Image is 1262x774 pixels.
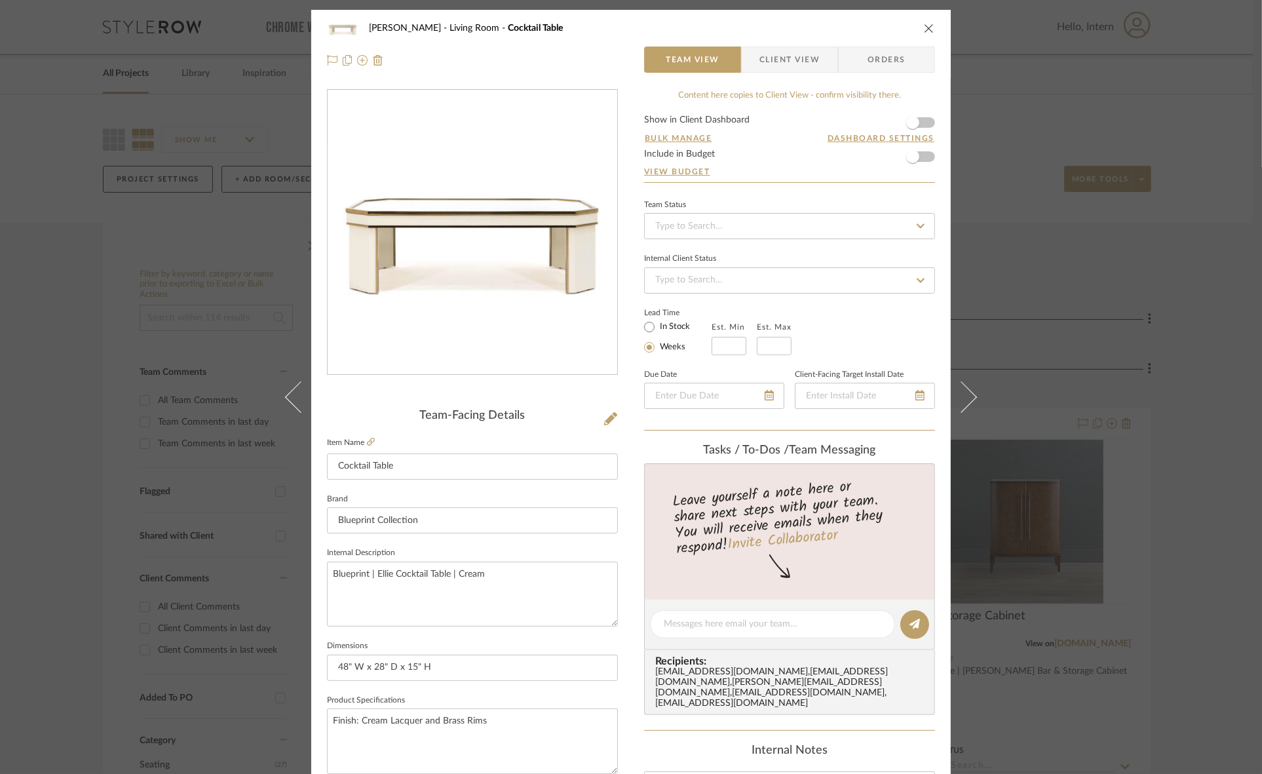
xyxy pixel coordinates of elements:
[449,24,508,33] span: Living Room
[727,524,839,557] a: Invite Collaborator
[644,372,677,378] label: Due Date
[327,409,618,423] div: Team-Facing Details
[712,322,745,332] label: Est. Min
[704,444,790,456] span: Tasks / To-Dos /
[328,145,617,320] div: 0
[644,89,935,102] div: Content here copies to Client View - confirm visibility there.
[508,24,563,33] span: Cocktail Table
[327,697,405,704] label: Product Specifications
[327,454,618,480] input: Enter Item Name
[644,132,713,144] button: Bulk Manage
[644,256,716,262] div: Internal Client Status
[327,643,368,649] label: Dimensions
[644,319,712,355] mat-radio-group: Select item type
[827,132,935,144] button: Dashboard Settings
[644,383,784,409] input: Enter Due Date
[369,24,449,33] span: [PERSON_NAME]
[655,667,929,709] div: [EMAIL_ADDRESS][DOMAIN_NAME] , [EMAIL_ADDRESS][DOMAIN_NAME] , [PERSON_NAME][EMAIL_ADDRESS][DOMAIN...
[644,307,712,319] label: Lead Time
[327,15,358,41] img: ac80faa2-732c-4582-928b-f8403bdff45a_48x40.jpg
[644,267,935,294] input: Type to Search…
[795,372,904,378] label: Client-Facing Target Install Date
[657,341,685,353] label: Weeks
[327,496,348,503] label: Brand
[327,655,618,681] input: Enter the dimensions of this item
[643,473,937,560] div: Leave yourself a note here or share next steps with your team. You will receive emails when they ...
[644,744,935,758] div: Internal Notes
[655,655,929,667] span: Recipients:
[853,47,920,73] span: Orders
[327,507,618,533] input: Enter Brand
[644,166,935,177] a: View Budget
[327,550,395,556] label: Internal Description
[644,444,935,458] div: team Messaging
[666,47,719,73] span: Team View
[373,55,383,66] img: Remove from project
[657,321,690,333] label: In Stock
[757,322,792,332] label: Est. Max
[759,47,820,73] span: Client View
[923,22,935,34] button: close
[644,213,935,239] input: Type to Search…
[795,383,935,409] input: Enter Install Date
[328,145,617,320] img: ac80faa2-732c-4582-928b-f8403bdff45a_436x436.jpg
[327,437,375,448] label: Item Name
[644,202,686,208] div: Team Status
